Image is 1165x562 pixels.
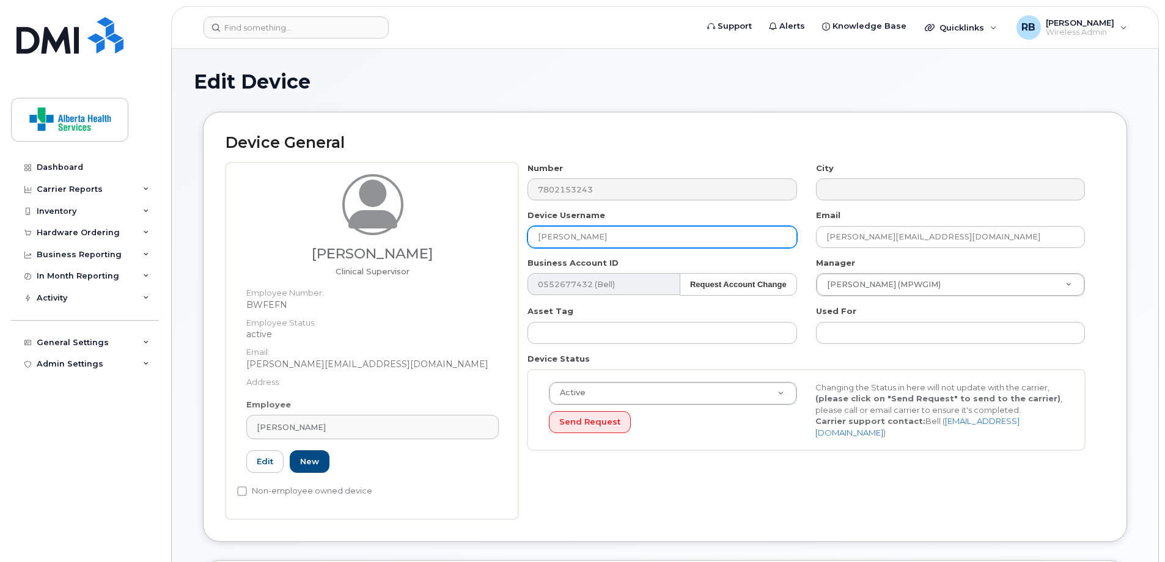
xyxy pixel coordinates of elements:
[820,279,941,290] span: [PERSON_NAME] (MPWGIM)
[527,305,573,317] label: Asset Tag
[817,274,1084,296] a: [PERSON_NAME] (MPWGIM)
[816,305,856,317] label: Used For
[246,299,499,311] dd: BWFEFN
[815,416,925,426] strong: Carrier support contact:
[527,257,619,269] label: Business Account ID
[527,162,563,174] label: Number
[246,370,499,388] dt: Address:
[246,340,499,358] dt: Email:
[527,210,605,221] label: Device Username
[290,450,329,473] a: New
[246,399,291,411] label: Employee
[257,421,326,433] span: [PERSON_NAME]
[336,266,410,276] span: Job title
[816,257,855,269] label: Manager
[246,311,499,329] dt: Employee Status:
[194,71,1136,92] h1: Edit Device
[237,486,247,496] input: Non-employee owned device
[246,450,284,473] a: Edit
[527,353,590,365] label: Device Status
[549,382,796,404] a: Active
[816,162,834,174] label: City
[815,416,1020,437] a: [EMAIL_ADDRESS][DOMAIN_NAME]
[226,134,1104,151] h2: Device General
[246,246,499,261] h3: [PERSON_NAME]
[680,273,797,296] button: Request Account Change
[246,358,499,370] dd: [PERSON_NAME][EMAIL_ADDRESS][DOMAIN_NAME]
[815,393,1060,403] strong: (please click on "Send Request" to send to the carrier)
[246,281,499,299] dt: Employee Number:
[806,382,1073,439] div: Changing the Status in here will not update with the carrier, , please call or email carrier to e...
[549,411,631,434] button: Send Request
[690,280,787,289] strong: Request Account Change
[246,328,499,340] dd: active
[816,210,840,221] label: Email
[237,484,372,498] label: Non-employee owned device
[553,387,586,398] span: Active
[246,415,499,439] a: [PERSON_NAME]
